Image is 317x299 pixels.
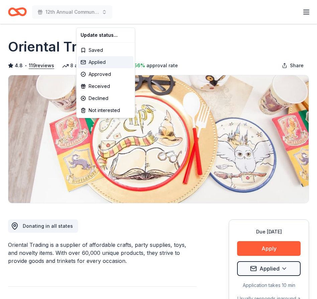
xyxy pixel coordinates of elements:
div: Applied [78,56,133,68]
div: Not interested [78,104,133,116]
div: Saved [78,44,133,56]
div: Declined [78,92,133,104]
span: 12th Annual Community Appreciation Dinner & Fundraiser [45,8,99,16]
div: Update status... [78,29,133,41]
div: Received [78,80,133,92]
div: Approved [78,68,133,80]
